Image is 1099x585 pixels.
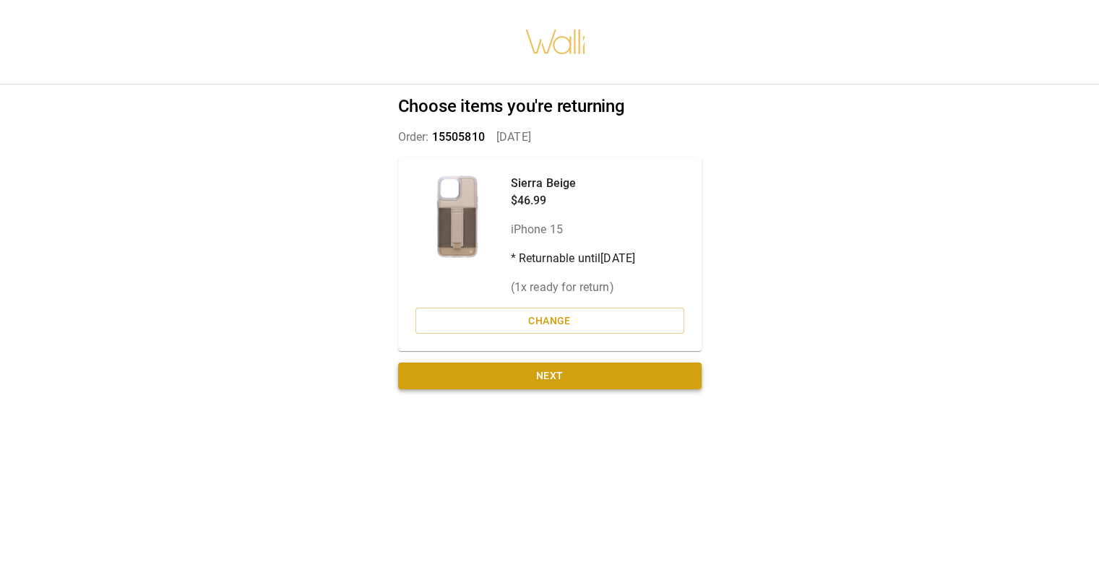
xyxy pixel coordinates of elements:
p: iPhone 15 [511,221,636,238]
h2: Choose items you're returning [398,96,702,117]
p: Sierra Beige [511,175,636,192]
p: Order: [DATE] [398,129,702,146]
button: Next [398,363,702,389]
p: * Returnable until [DATE] [511,250,636,267]
img: walli-inc.myshopify.com [525,11,587,73]
span: 15505810 [432,130,485,144]
button: Change [415,308,684,334]
p: $46.99 [511,192,636,209]
p: ( 1 x ready for return) [511,279,636,296]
